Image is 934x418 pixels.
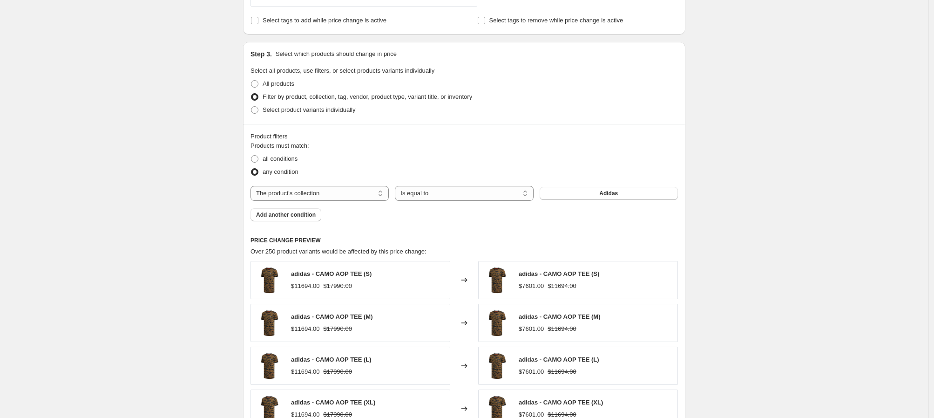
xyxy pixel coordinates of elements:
[291,367,319,377] div: $11694.00
[323,367,352,377] strike: $17990.00
[519,313,601,320] span: adidas - CAMO AOP TEE (M)
[323,324,352,334] strike: $17990.00
[263,106,355,113] span: Select product variants individually
[256,211,316,219] span: Add another condition
[250,248,426,255] span: Over 250 product variants would be affected by this price change:
[263,17,386,24] span: Select tags to add while price change is active
[548,367,576,377] strike: $11694.00
[519,281,544,291] div: $7601.00
[291,399,375,406] span: adidas - CAMO AOP TEE (XL)
[519,324,544,334] div: $7601.00
[263,80,294,87] span: All products
[483,309,511,337] img: adidas-Polera-CAMO-AOP-TEE-Camo_80x.png
[519,399,603,406] span: adidas - CAMO AOP TEE (XL)
[323,281,352,291] strike: $17990.00
[250,49,272,59] h2: Step 3.
[263,93,472,100] span: Filter by product, collection, tag, vendor, product type, variant title, or inventory
[519,367,544,377] div: $7601.00
[250,132,678,141] div: Product filters
[256,309,284,337] img: adidas-Polera-CAMO-AOP-TEE-Camo_80x.png
[599,190,618,197] span: Adidas
[540,187,678,200] button: Adidas
[483,352,511,380] img: adidas-Polera-CAMO-AOP-TEE-Camo_80x.png
[483,266,511,294] img: adidas-Polera-CAMO-AOP-TEE-Camo_80x.png
[548,281,576,291] strike: $11694.00
[519,356,599,363] span: adidas - CAMO AOP TEE (L)
[291,356,372,363] span: adidas - CAMO AOP TEE (L)
[256,266,284,294] img: adidas-Polera-CAMO-AOP-TEE-Camo_80x.png
[263,155,298,162] span: all conditions
[250,142,309,149] span: Products must match:
[519,270,599,277] span: adidas - CAMO AOP TEE (S)
[250,208,321,221] button: Add another condition
[250,237,678,244] h6: PRICE CHANGE PREVIEW
[548,324,576,334] strike: $11694.00
[250,67,434,74] span: Select all products, use filters, or select products variants individually
[256,352,284,380] img: adidas-Polera-CAMO-AOP-TEE-Camo_80x.png
[489,17,623,24] span: Select tags to remove while price change is active
[263,168,298,175] span: any condition
[291,270,372,277] span: adidas - CAMO AOP TEE (S)
[291,281,319,291] div: $11694.00
[276,49,397,59] p: Select which products should change in price
[291,324,319,334] div: $11694.00
[291,313,373,320] span: adidas - CAMO AOP TEE (M)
